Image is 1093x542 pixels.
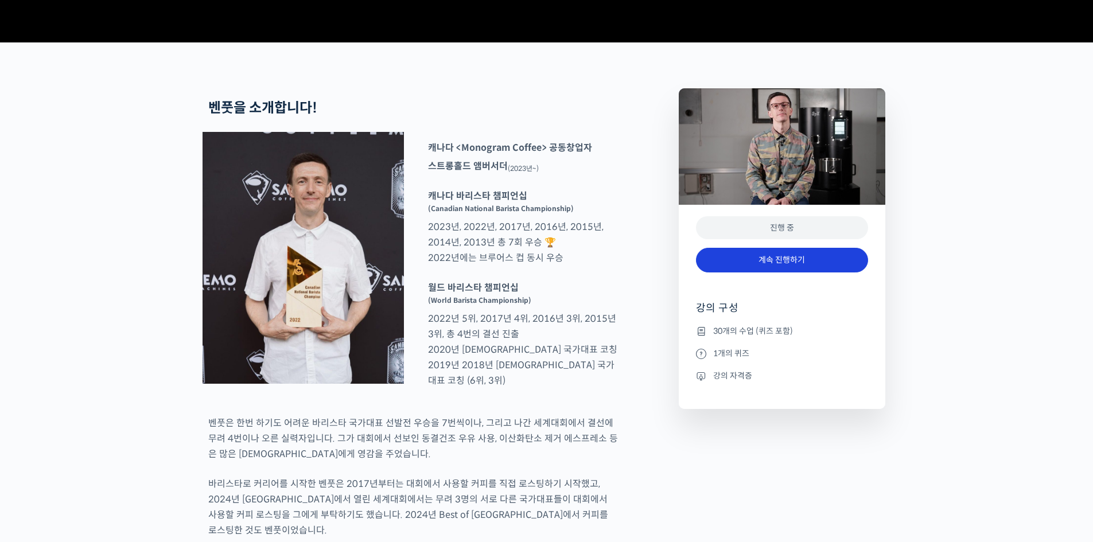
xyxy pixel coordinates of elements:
[208,476,618,538] p: 바리스타로 커리어를 시작한 벤풋은 2017년부터는 대회에서 사용할 커피를 직접 로스팅하기 시작했고, 2024년 [GEOGRAPHIC_DATA]에서 열린 세계대회에서는 무려 3...
[208,100,618,116] h2: 벤풋을 소개합니다!
[696,346,868,360] li: 1개의 퀴즈
[696,216,868,240] div: 진행 중
[428,160,508,172] strong: 스트롱홀드 앰버서더
[76,364,148,392] a: 대화
[428,282,519,294] strong: 월드 바리스타 챔피언십
[508,164,539,173] sub: (2023년~)
[696,324,868,338] li: 30개의 수업 (퀴즈 포함)
[428,296,531,305] sup: (World Barista Championship)
[105,381,119,391] span: 대화
[422,188,624,266] p: 2023년, 2022년, 2017년, 2016년, 2015년, 2014년, 2013년 총 7회 우승 🏆 2022년에는 브루어스 컵 동시 우승
[428,190,527,202] strong: 캐나다 바리스타 챔피언십
[36,381,43,390] span: 홈
[422,280,624,388] p: 2022년 5위, 2017년 4위, 2016년 3위, 2015년 3위, 총 4번의 결선 진출 2020년 [DEMOGRAPHIC_DATA] 국가대표 코칭 2019년 2018년 ...
[696,369,868,383] li: 강의 자격증
[428,204,574,213] sup: (Canadian National Barista Championship)
[696,248,868,272] a: 계속 진행하기
[177,381,191,390] span: 설정
[3,364,76,392] a: 홈
[208,415,618,462] p: 벤풋은 한번 하기도 어려운 바리스타 국가대표 선발전 우승을 7번씩이나, 그리고 나간 세계대회에서 결선에 무려 4번이나 오른 실력자입니다. 그가 대회에서 선보인 동결건조 우유 ...
[148,364,220,392] a: 설정
[696,301,868,324] h4: 강의 구성
[428,142,592,154] strong: 캐나다 <Monogram Coffee> 공동창업자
